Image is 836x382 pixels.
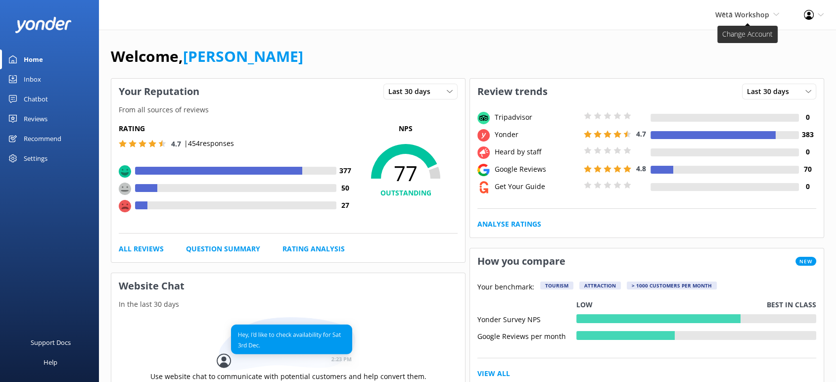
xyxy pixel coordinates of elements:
[186,243,260,254] a: Question Summary
[477,282,534,293] p: Your benchmark:
[799,181,816,192] h4: 0
[477,314,576,323] div: Yonder Survey NPS
[636,129,646,139] span: 4.7
[477,368,510,379] a: View All
[31,333,71,352] div: Support Docs
[799,164,816,175] h4: 70
[799,112,816,123] h4: 0
[715,10,769,19] span: Wētā Workshop
[119,243,164,254] a: All Reviews
[24,89,48,109] div: Chatbot
[747,86,795,97] span: Last 30 days
[627,282,717,289] div: > 1000 customers per month
[336,183,354,193] h4: 50
[282,243,345,254] a: Rating Analysis
[336,165,354,176] h4: 377
[470,248,573,274] h3: How you compare
[24,129,61,148] div: Recommend
[336,200,354,211] h4: 27
[354,188,458,198] h4: OUTSTANDING
[477,331,576,340] div: Google Reviews per month
[15,17,72,33] img: yonder-white-logo.png
[44,352,57,372] div: Help
[24,69,41,89] div: Inbox
[24,49,43,69] div: Home
[795,257,816,266] span: New
[24,109,47,129] div: Reviews
[492,146,581,157] div: Heard by staff
[171,139,181,148] span: 4.7
[576,299,593,310] p: Low
[111,45,303,68] h1: Welcome,
[799,146,816,157] h4: 0
[111,299,465,310] p: In the last 30 days
[540,282,573,289] div: Tourism
[388,86,436,97] span: Last 30 days
[150,371,426,382] p: Use website chat to communicate with potential customers and help convert them.
[470,79,555,104] h3: Review trends
[767,299,816,310] p: Best in class
[119,123,354,134] h5: Rating
[111,273,465,299] h3: Website Chat
[492,112,581,123] div: Tripadvisor
[24,148,47,168] div: Settings
[492,181,581,192] div: Get Your Guide
[217,317,360,371] img: conversation...
[477,219,541,230] a: Analyse Ratings
[184,138,234,149] p: | 454 responses
[354,161,458,186] span: 77
[354,123,458,134] p: NPS
[492,164,581,175] div: Google Reviews
[636,164,646,173] span: 4.8
[183,46,303,66] a: [PERSON_NAME]
[111,104,465,115] p: From all sources of reviews
[799,129,816,140] h4: 383
[492,129,581,140] div: Yonder
[579,282,621,289] div: Attraction
[111,79,207,104] h3: Your Reputation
